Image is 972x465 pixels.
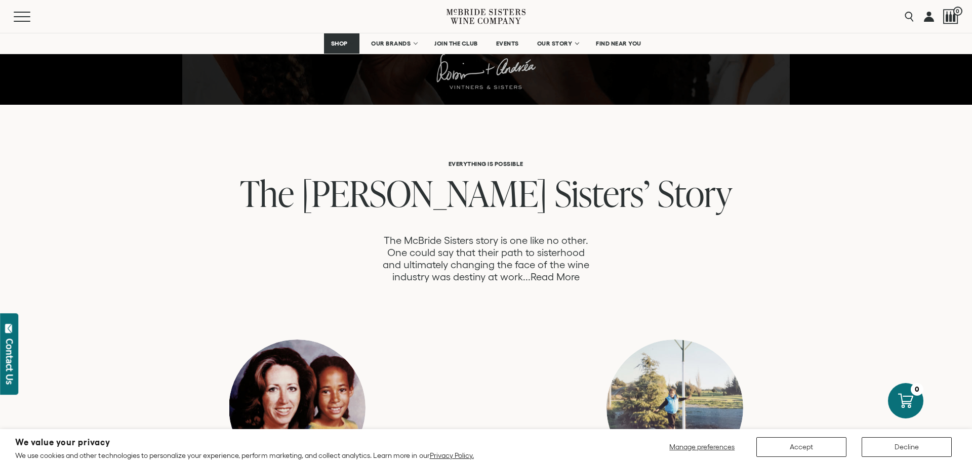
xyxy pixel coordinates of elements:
span: OUR STORY [537,40,573,47]
a: OUR STORY [531,33,585,54]
span: EVENTS [496,40,519,47]
p: We use cookies and other technologies to personalize your experience, perform marketing, and coll... [15,451,474,460]
a: OUR BRANDS [364,33,423,54]
div: 0 [911,383,923,396]
span: The [240,168,294,218]
a: SHOP [324,33,359,54]
a: Privacy Policy. [430,451,474,459]
a: JOIN THE CLUB [428,33,484,54]
h6: Everything is Possible [155,160,817,167]
span: Sisters’ [555,168,650,218]
h2: We value your privacy [15,438,474,447]
a: Read More [531,271,580,283]
button: Mobile Menu Trigger [14,12,50,22]
p: The McBride Sisters story is one like no other. One could say that their path to sisterhood and u... [381,234,591,283]
button: Manage preferences [663,437,741,457]
span: OUR BRANDS [371,40,411,47]
a: FIND NEAR YOU [589,33,648,54]
span: Manage preferences [669,443,735,451]
span: JOIN THE CLUB [434,40,478,47]
div: Contact Us [5,339,15,385]
span: Story [658,168,732,218]
span: [PERSON_NAME] [302,168,547,218]
a: EVENTS [490,33,525,54]
span: 0 [953,7,962,16]
span: FIND NEAR YOU [596,40,641,47]
button: Accept [756,437,846,457]
span: SHOP [331,40,348,47]
button: Decline [862,437,952,457]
